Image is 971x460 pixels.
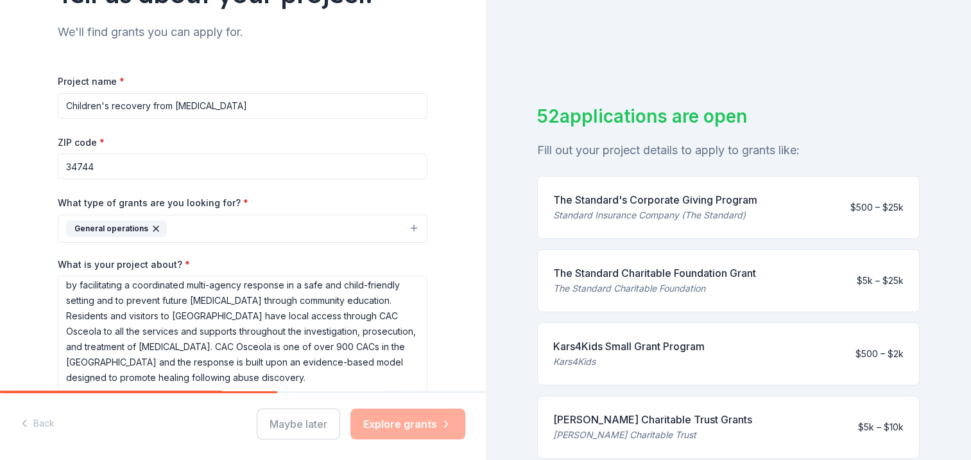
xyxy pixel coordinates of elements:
div: $5k – $10k [858,420,904,435]
div: [PERSON_NAME] Charitable Trust [553,427,752,443]
textarea: Children’s Advocacy Center (CAC) Osceola, a program of RISE Community Solutions, is a Nationally ... [58,276,427,391]
div: The Standard's Corporate Giving Program [553,192,757,208]
div: Fill out your project details to apply to grants like: [537,140,920,161]
div: We'll find grants you can apply for. [58,22,427,42]
input: After school program [58,93,427,119]
div: Kars4Kids [553,354,705,369]
div: [PERSON_NAME] Charitable Trust Grants [553,412,752,427]
label: What type of grants are you looking for? [58,197,248,209]
div: $500 – $2k [855,346,904,362]
label: Project name [58,75,125,88]
input: 12345 (U.S. only) [58,154,427,179]
div: The Standard Charitable Foundation Grant [553,265,756,281]
div: General operations [66,220,167,237]
label: ZIP code [58,136,105,149]
button: General operations [58,215,427,243]
div: $5k – $25k [857,273,904,288]
div: $500 – $25k [850,200,904,215]
label: What is your project about? [58,258,190,271]
div: Kars4Kids Small Grant Program [553,339,705,354]
div: The Standard Charitable Foundation [553,281,756,296]
div: Standard Insurance Company (The Standard) [553,208,757,223]
div: 52 applications are open [537,103,920,130]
